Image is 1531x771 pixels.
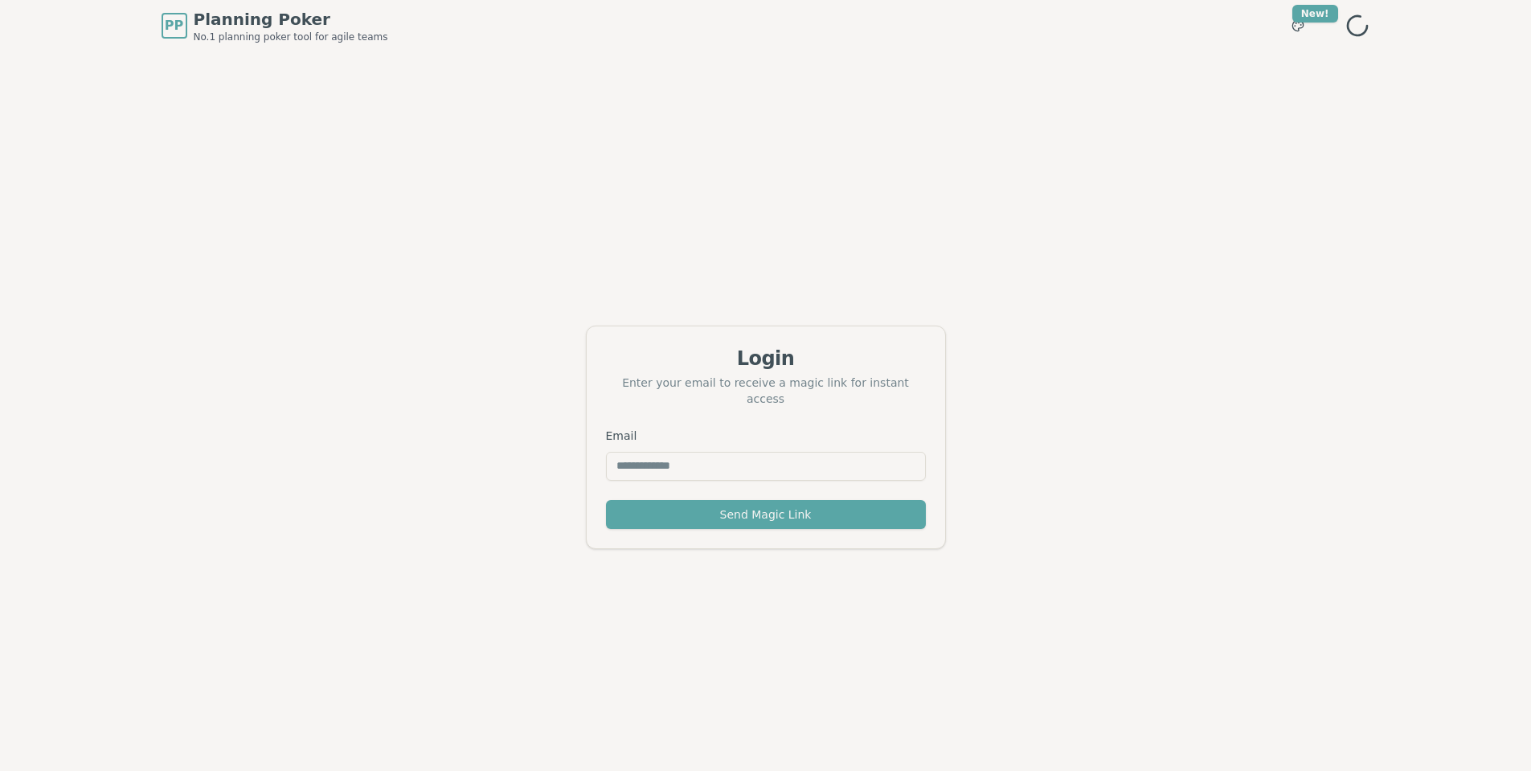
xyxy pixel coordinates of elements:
button: Send Magic Link [606,500,926,529]
div: Login [606,346,926,371]
div: New! [1292,5,1338,23]
span: No.1 planning poker tool for agile teams [194,31,388,43]
button: New! [1283,11,1312,40]
span: PP [165,16,183,35]
a: PPPlanning PokerNo.1 planning poker tool for agile teams [162,8,388,43]
div: Enter your email to receive a magic link for instant access [606,375,926,407]
span: Planning Poker [194,8,388,31]
label: Email [606,429,637,442]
